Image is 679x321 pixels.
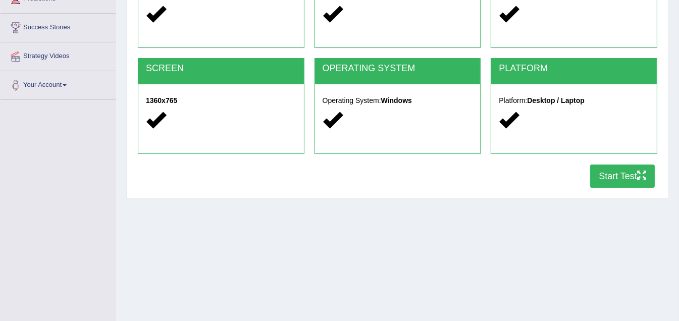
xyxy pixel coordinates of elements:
a: Success Stories [1,14,116,39]
h2: OPERATING SYSTEM [323,64,473,74]
h2: PLATFORM [499,64,649,74]
a: Strategy Videos [1,42,116,68]
strong: Desktop / Laptop [527,96,585,104]
h5: Operating System: [323,97,473,104]
strong: Windows [381,96,412,104]
h5: Platform: [499,97,649,104]
button: Start Test [590,165,655,188]
strong: 1360x765 [146,96,177,104]
h2: SCREEN [146,64,296,74]
a: Your Account [1,71,116,96]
